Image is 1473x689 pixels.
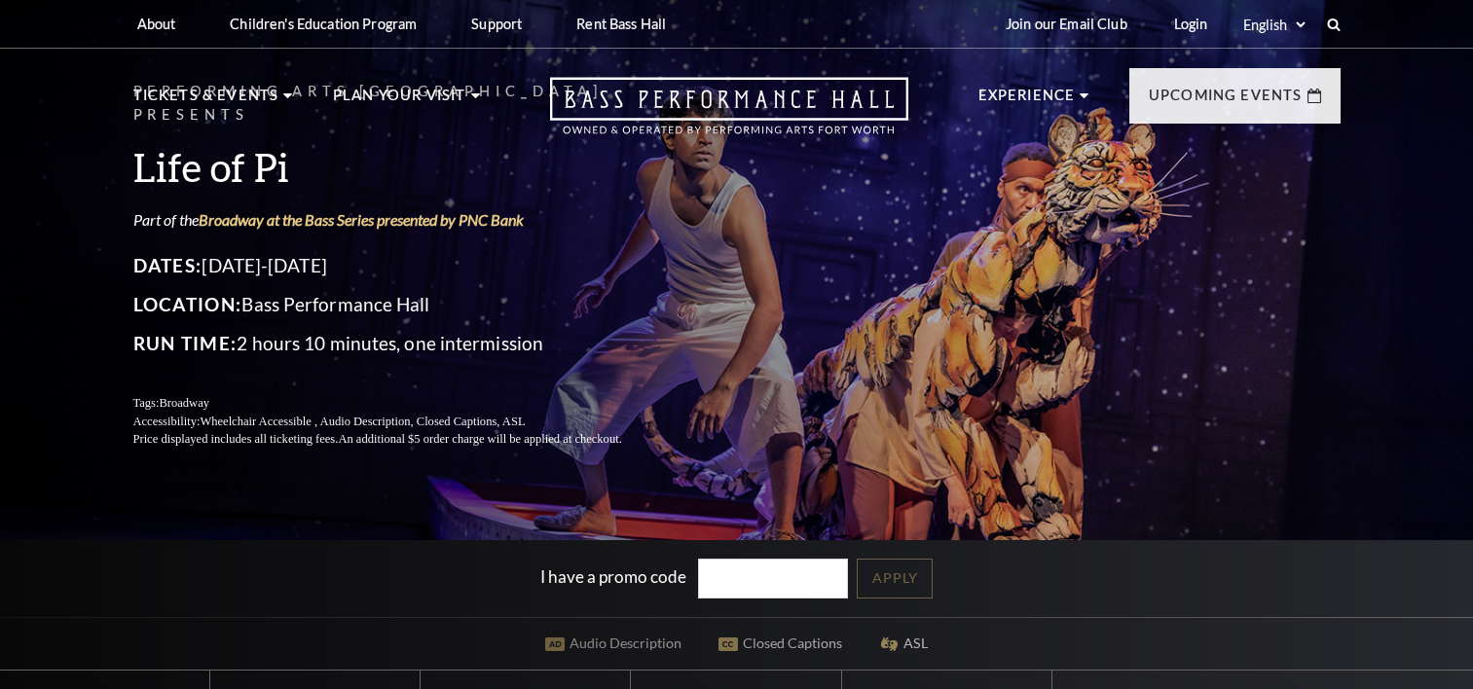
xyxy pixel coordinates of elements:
[133,254,203,276] span: Dates:
[133,332,238,354] span: Run Time:
[133,142,669,192] h3: Life of Pi
[133,328,669,359] p: 2 hours 10 minutes, one intermission
[333,84,466,119] p: Plan Your Visit
[137,16,176,32] p: About
[1149,84,1303,119] p: Upcoming Events
[200,415,525,428] span: Wheelchair Accessible , Audio Description, Closed Captions, ASL
[133,394,669,413] p: Tags:
[230,16,417,32] p: Children's Education Program
[1239,16,1308,34] select: Select:
[199,210,524,229] a: Broadway at the Bass Series presented by PNC Bank
[133,84,279,119] p: Tickets & Events
[133,209,669,231] p: Part of the
[133,293,242,315] span: Location:
[159,396,209,410] span: Broadway
[338,432,621,446] span: An additional $5 order charge will be applied at checkout.
[540,565,686,586] label: I have a promo code
[133,289,669,320] p: Bass Performance Hall
[471,16,522,32] p: Support
[978,84,1076,119] p: Experience
[133,413,669,431] p: Accessibility:
[133,430,669,449] p: Price displayed includes all ticketing fees.
[133,250,669,281] p: [DATE]-[DATE]
[576,16,666,32] p: Rent Bass Hall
